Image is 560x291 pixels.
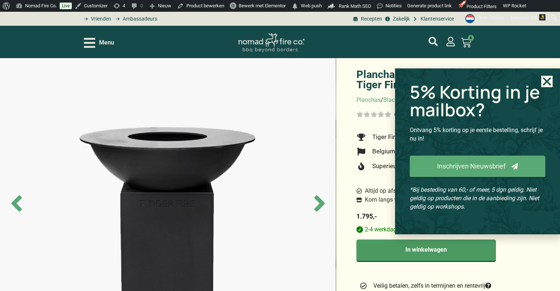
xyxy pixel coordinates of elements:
div: 0 [394,111,397,118]
span: Bewerk met Elementor [239,3,286,8]
a: Veilig betalen, zelfs in termijnen en rentevrij [359,281,520,290]
h2: 5% Korting in je mailbox? [410,83,545,118]
span: Grill Bill [521,15,537,20]
span: / [381,96,383,103]
nav: breadcrumbs [356,96,520,104]
span: Next slide [307,191,332,216]
a: Inschrijven Nieuwsbrief [410,156,545,178]
span:  [291,1,299,11]
a: grill bill zakeljk [384,15,410,23]
span: 6 [468,35,474,41]
span: Superieure prijs kwaliteitverhouding, [370,162,473,171]
a: grill bill vrienden [81,15,111,23]
span: Tiger Fire Bestaat 10 Jaar [370,132,444,142]
a: Altijd op afspraak geleverd [356,187,440,195]
a: BBQ recepten [352,15,382,23]
span: Previous slide [4,191,29,216]
img: Nederlands [465,14,475,23]
span: Ambassadeurs [121,15,157,23]
span: Vrienden [89,15,111,23]
span: Kom langs voor persoonlijk advies [363,195,460,204]
em: *Bij besteding van 60,- of meer, 5 dgn geldig. Niet geldig op producten die in de aanbieding zijn... [410,186,539,210]
span: Altijd op afspraak geleverd [363,187,440,195]
a: Hallo [508,12,549,24]
a: mijn account [446,37,455,46]
img: Avatar of Grill Bill [539,14,546,21]
p: Ontvang 5% korting op je eerste bestelling, schrijf je nu in! [410,126,545,143]
span: Zakelijk [391,15,410,23]
a: grill bill ambassadors [113,15,157,23]
span: Menu [99,38,114,47]
h1: Plancha BBQ, 88 Classic Black -Tiger Fire [356,69,523,91]
img: Nomad Logo [238,33,304,53]
a: grill bill klantenservice [412,15,454,23]
a: Kom langs voor persoonlijk advies [356,195,460,204]
p: 2-4 werkdagen levertijd [356,226,523,233]
a: Black Line [383,96,410,103]
span: Recepten [359,15,382,23]
div: Open/Close Menu [84,36,114,49]
span: Rank Math SEO [339,3,371,9]
div: Clear Caches [473,12,508,24]
button: In winkelwagen [356,239,496,262]
a: Live [60,3,72,9]
span: Belgium Made & Designed [370,147,445,156]
a: Planchas [356,96,381,103]
a: Close [541,76,553,87]
span: Klantenservice [419,15,454,23]
span: Inschrijven Nieuwsbrief [437,163,506,170]
span: Veilig betalen, zelfs in termijnen en rentevrij [371,281,491,290]
a: 6 [452,33,480,52]
a: mijn account [429,37,438,46]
